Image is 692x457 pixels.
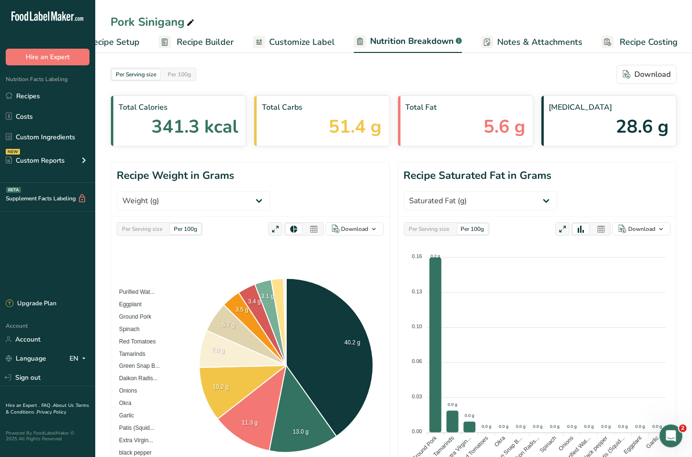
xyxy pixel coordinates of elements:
[616,113,669,140] span: 28.6 g
[117,168,234,184] h1: Recipe Weight in Grams
[262,102,381,113] span: Total Carbs
[405,224,453,234] div: Per Serving size
[53,402,76,409] a: About Us .
[112,388,137,395] span: Onions
[112,375,158,382] span: Daikon Radis...
[645,435,660,450] tspan: Garlic
[112,338,156,345] span: Red Tomatoes
[112,413,134,419] span: Garlic
[112,425,155,432] span: Patis (Squid...
[557,435,575,452] tspan: Onions
[112,326,140,332] span: Spinach
[628,225,655,233] div: Download
[6,187,21,193] div: BETA
[354,31,462,53] a: Nutrition Breakdown
[412,394,422,399] tspan: 0.03
[253,31,335,53] a: Customize Label
[112,437,153,444] span: Extra Virgin...
[112,289,155,295] span: Purified Wat...
[457,224,488,234] div: Per 100g
[118,224,166,234] div: Per Serving size
[679,425,687,432] span: 2
[341,225,369,233] div: Download
[406,102,525,113] span: Total Fat
[6,149,20,155] div: NEW
[404,168,552,184] h1: Recipe Saturated Fat in Grams
[112,351,145,357] span: Tamarinds
[70,353,90,364] div: EN
[412,289,422,294] tspan: 0.13
[412,428,422,434] tspan: 0.00
[112,450,152,457] span: black pepper
[623,69,671,80] div: Download
[326,222,384,236] button: Download
[538,435,558,454] tspan: Spinach
[660,425,682,447] iframe: Intercom live chat
[88,36,140,49] span: Recipe Setup
[602,31,678,53] a: Recipe Costing
[6,49,90,65] button: Hire an Expert
[412,323,422,329] tspan: 0.10
[112,301,141,308] span: Eggplant
[6,402,40,409] a: Hire an Expert .
[112,69,160,80] div: Per Serving size
[617,65,677,84] button: Download
[497,36,582,49] span: Notes & Attachments
[70,31,140,53] a: Recipe Setup
[481,31,582,53] a: Notes & Attachments
[412,254,422,260] tspan: 0.16
[622,435,643,456] tspan: Eggplant
[41,402,53,409] a: FAQ .
[6,299,56,309] div: Upgrade Plan
[620,36,678,49] span: Recipe Costing
[412,359,422,364] tspan: 0.06
[151,113,238,140] span: 341.3 kcal
[37,409,66,415] a: Privacy Policy
[6,430,90,442] div: Powered By FoodLabelMaker © 2025 All Rights Reserved
[6,350,46,367] a: Language
[112,400,131,407] span: Okra
[483,113,525,140] span: 5.6 g
[612,222,671,236] button: Download
[110,13,196,31] div: Pork Sinigang
[112,313,151,320] span: Ground Pork
[269,36,335,49] span: Customize Label
[493,435,507,448] tspan: Okra
[159,31,234,53] a: Recipe Builder
[177,36,234,49] span: Recipe Builder
[164,69,195,80] div: Per 100g
[119,102,238,113] span: Total Calories
[6,156,65,166] div: Custom Reports
[370,35,454,48] span: Nutrition Breakdown
[549,102,669,113] span: [MEDICAL_DATA]
[170,224,201,234] div: Per 100g
[329,113,382,140] span: 51.4 g
[112,363,160,370] span: Green Snap B...
[6,402,89,415] a: Terms & Conditions .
